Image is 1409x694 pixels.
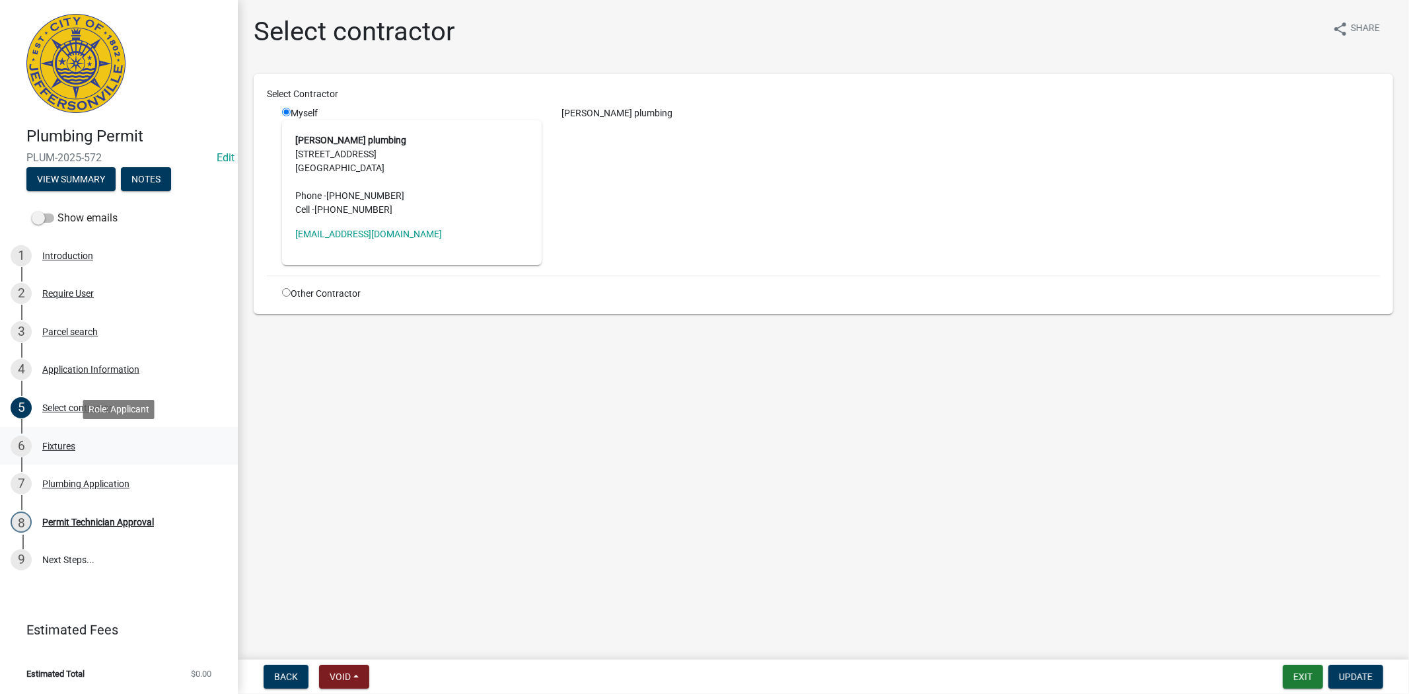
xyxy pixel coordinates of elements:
[552,106,1390,120] div: [PERSON_NAME] plumbing
[1283,665,1323,689] button: Exit
[1322,16,1391,42] button: shareShare
[11,245,32,266] div: 1
[42,442,75,451] div: Fixtures
[295,135,406,145] strong: [PERSON_NAME] plumbing
[11,473,32,494] div: 7
[314,204,392,215] span: [PHONE_NUMBER]
[32,210,118,226] label: Show emails
[217,151,235,164] wm-modal-confirm: Edit Application Number
[274,672,298,682] span: Back
[26,670,85,678] span: Estimated Total
[42,251,93,260] div: Introduction
[1351,21,1380,37] span: Share
[26,174,116,185] wm-modal-confirm: Summary
[42,289,94,298] div: Require User
[191,670,211,678] span: $0.00
[282,106,542,265] div: Myself
[11,321,32,342] div: 3
[121,167,171,191] button: Notes
[295,190,326,201] abbr: Phone -
[319,665,369,689] button: Void
[330,672,351,682] span: Void
[217,151,235,164] a: Edit
[11,549,32,570] div: 9
[26,14,126,113] img: City of Jeffersonville, Indiana
[121,174,171,185] wm-modal-confirm: Notes
[1339,672,1373,682] span: Update
[295,204,314,215] abbr: Cell -
[11,617,217,643] a: Estimated Fees
[254,16,455,48] h1: Select contractor
[26,151,211,164] span: PLUM-2025-572
[42,479,129,488] div: Plumbing Application
[1328,665,1383,689] button: Update
[11,512,32,533] div: 8
[42,518,154,527] div: Permit Technician Approval
[42,403,112,412] div: Select contractor
[83,400,155,419] div: Role: Applicant
[272,287,552,301] div: Other Contractor
[11,397,32,418] div: 5
[295,229,442,239] a: [EMAIL_ADDRESS][DOMAIN_NAME]
[326,190,404,201] span: [PHONE_NUMBER]
[1332,21,1348,37] i: share
[26,167,116,191] button: View Summary
[42,327,98,336] div: Parcel search
[26,127,227,146] h4: Plumbing Permit
[42,365,139,374] div: Application Information
[11,436,32,457] div: 6
[264,665,308,689] button: Back
[11,359,32,380] div: 4
[257,87,1390,101] div: Select Contractor
[295,134,528,217] address: [STREET_ADDRESS] [GEOGRAPHIC_DATA]
[11,283,32,304] div: 2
